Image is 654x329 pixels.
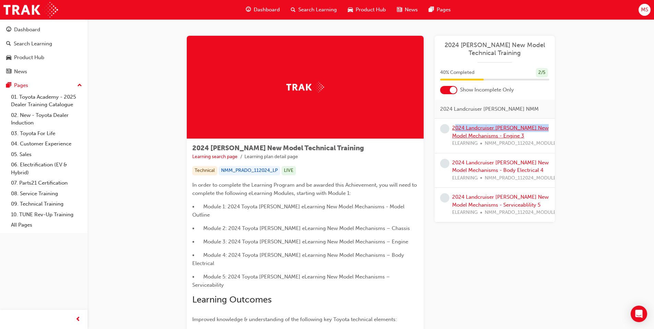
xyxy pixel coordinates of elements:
a: 03. Toyota For Life [8,128,85,139]
button: Pages [3,79,85,92]
span: • Module 1: 2024 Toyota [PERSON_NAME] eLearning New Model Mechanisms - Model Outline [192,204,406,218]
span: ELEARNING [452,209,478,217]
span: news-icon [6,69,11,75]
span: 2024 Landcruiser [PERSON_NAME] NMM [440,105,539,113]
a: 2024 [PERSON_NAME] New Model Technical Training [440,41,549,57]
span: guage-icon [6,27,11,33]
span: car-icon [6,55,11,61]
span: Learning Outcomes [192,294,272,305]
a: 2024 Landcruiser [PERSON_NAME] New Model Mechanisms - Body Electrical 4 [452,160,549,174]
span: NMM_PRADO_112024_MODULE_4 [485,174,562,182]
div: News [14,68,27,76]
span: prev-icon [76,315,81,324]
span: news-icon [397,6,402,14]
div: Technical [192,166,217,175]
div: 2 / 5 [536,68,548,77]
a: search-iconSearch Learning [285,3,342,17]
span: pages-icon [429,6,434,14]
span: learningRecordVerb_NONE-icon [440,159,449,168]
span: News [405,6,418,14]
span: learningRecordVerb_NONE-icon [440,193,449,202]
a: All Pages [8,220,85,230]
div: Dashboard [14,26,40,34]
span: up-icon [77,81,82,90]
a: 05. Sales [8,149,85,160]
span: • Module 2: 2024 Toyota [PERSON_NAME] eLearning New Model Mechanisms – Chassis [192,225,410,231]
span: Search Learning [298,6,337,14]
span: NMM_PRADO_112024_MODULE_3 [485,140,562,147]
div: Search Learning [14,40,52,48]
button: MS [639,4,651,16]
a: guage-iconDashboard [240,3,285,17]
li: Learning plan detail page [244,153,298,161]
div: LIVE [282,166,296,175]
a: 10. TUNE Rev-Up Training [8,209,85,220]
div: NMM_PRADO_112024_LP [219,166,280,175]
a: 07. Parts21 Certification [8,178,85,188]
a: pages-iconPages [423,3,456,17]
a: 02. New - Toyota Dealer Induction [8,110,85,128]
a: 2024 Landcruiser [PERSON_NAME] New Model Mechanisms - Serviceablility 5 [452,194,549,208]
span: MS [641,6,648,14]
div: Pages [14,81,28,89]
a: Search Learning [3,37,85,50]
a: 08. Service Training [8,188,85,199]
button: DashboardSearch LearningProduct HubNews [3,22,85,79]
span: 40 % Completed [440,69,474,77]
a: 04. Customer Experience [8,139,85,149]
span: Pages [437,6,451,14]
div: Product Hub [14,54,44,62]
span: Show Incomplete Only [460,86,514,94]
span: pages-icon [6,83,11,89]
span: ELEARNING [452,140,478,147]
div: Open Intercom Messenger [631,306,647,322]
a: 2024 Landcruiser [PERSON_NAME] New Model Mechanisms - Engine 3 [452,125,549,139]
span: car-icon [348,6,353,14]
a: Dashboard [3,23,85,36]
span: 2024 [PERSON_NAME] New Model Technical Training [192,144,364,152]
span: • Module 3: 2024 Toyota [PERSON_NAME] eLearning New Model Mechanisms – Engine [192,239,408,245]
span: In order to complete the Learning Program and be awarded this Achievement, you will need to compl... [192,182,418,196]
span: search-icon [6,41,11,47]
a: Product Hub [3,51,85,64]
a: 06. Electrification (EV & Hybrid) [8,160,85,178]
span: Improved knowledge & understanding of the following key Toyota technical elements: [192,316,397,322]
a: Learning search page [192,154,238,160]
span: learningRecordVerb_NONE-icon [440,124,449,133]
span: Dashboard [254,6,280,14]
span: Product Hub [356,6,386,14]
img: Trak [286,82,324,92]
a: 01. Toyota Academy - 2025 Dealer Training Catalogue [8,92,85,110]
span: NMM_PRADO_112024_MODULE_5 [485,209,562,217]
a: car-iconProduct Hub [342,3,391,17]
span: • Module 5: 2024 Toyota [PERSON_NAME] eLearning New Model Mechanisms – Serviceability [192,274,391,288]
span: search-icon [291,6,296,14]
a: news-iconNews [391,3,423,17]
a: News [3,65,85,78]
span: • Module 4: 2024 Toyota [PERSON_NAME] eLearning New Model Mechanisms – Body Electrical [192,252,405,266]
span: guage-icon [246,6,251,14]
a: 09. Technical Training [8,199,85,209]
img: Trak [3,2,58,18]
span: ELEARNING [452,174,478,182]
